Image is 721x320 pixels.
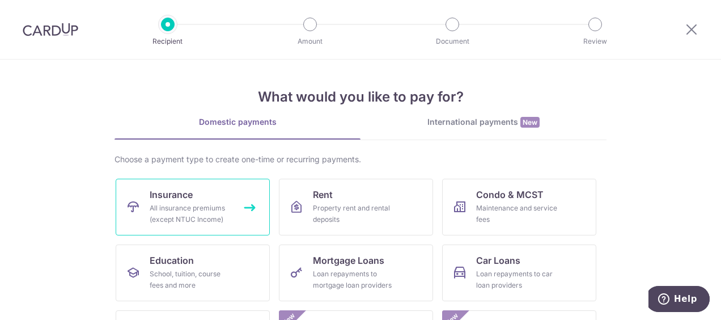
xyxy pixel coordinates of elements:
[279,245,433,301] a: Mortgage LoansLoan repayments to mortgage loan providers
[150,268,231,291] div: School, tuition, course fees and more
[26,8,49,18] span: Help
[313,268,395,291] div: Loan repayments to mortgage loan providers
[520,117,540,128] span: New
[313,203,395,225] div: Property rent and rental deposits
[268,36,352,47] p: Amount
[114,87,607,107] h4: What would you like to pay for?
[442,245,596,301] a: Car LoansLoan repayments to car loan providers
[476,188,544,201] span: Condo & MCST
[313,254,384,267] span: Mortgage Loans
[116,179,270,235] a: InsuranceAll insurance premiums (except NTUC Income)
[476,254,520,267] span: Car Loans
[442,179,596,235] a: Condo & MCSTMaintenance and service fees
[410,36,494,47] p: Document
[279,179,433,235] a: RentProperty rent and rental deposits
[114,154,607,165] div: Choose a payment type to create one-time or recurring payments.
[648,286,710,314] iframe: Opens a widget where you can find more information
[313,188,333,201] span: Rent
[360,116,607,128] div: International payments
[476,203,558,225] div: Maintenance and service fees
[126,36,210,47] p: Recipient
[114,116,360,128] div: Domestic payments
[553,36,637,47] p: Review
[150,203,231,225] div: All insurance premiums (except NTUC Income)
[116,245,270,301] a: EducationSchool, tuition, course fees and more
[150,188,193,201] span: Insurance
[150,254,194,267] span: Education
[23,23,78,36] img: CardUp
[476,268,558,291] div: Loan repayments to car loan providers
